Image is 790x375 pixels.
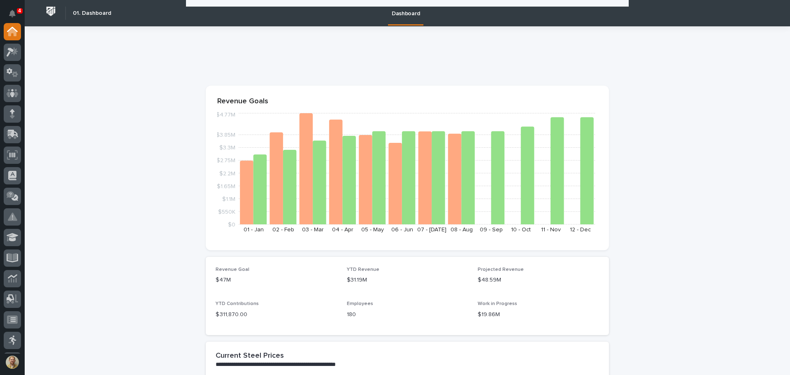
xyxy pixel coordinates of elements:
[478,310,599,319] p: $19.86M
[222,196,235,202] tspan: $1.1M
[218,209,235,214] tspan: $550K
[217,97,597,106] p: Revenue Goals
[219,145,235,151] tspan: $3.3M
[347,301,373,306] span: Employees
[391,227,413,233] text: 06 - Jun
[332,227,353,233] text: 04 - Apr
[347,267,379,272] span: YTD Revenue
[478,301,517,306] span: Work in Progress
[18,8,21,14] p: 4
[43,4,58,19] img: Workspace Logo
[347,310,468,319] p: 180
[272,227,294,233] text: 02 - Feb
[4,5,21,22] button: Notifications
[216,310,337,319] p: $ 311,870.00
[216,158,235,163] tspan: $2.75M
[216,352,284,361] h2: Current Steel Prices
[10,10,21,23] div: Notifications4
[478,267,524,272] span: Projected Revenue
[216,276,337,284] p: $47M
[361,227,384,233] text: 05 - May
[302,227,324,233] text: 03 - Mar
[216,132,235,138] tspan: $3.85M
[228,222,235,228] tspan: $0
[216,267,249,272] span: Revenue Goal
[480,227,503,233] text: 09 - Sep
[511,227,531,233] text: 10 - Oct
[216,301,259,306] span: YTD Contributions
[570,227,591,233] text: 12 - Dec
[347,276,468,284] p: $31.19M
[244,227,264,233] text: 01 - Jan
[219,170,235,176] tspan: $2.2M
[541,227,561,233] text: 11 - Nov
[451,227,473,233] text: 08 - Aug
[216,112,235,118] tspan: $4.77M
[417,227,446,233] text: 07 - [DATE]
[217,183,235,189] tspan: $1.65M
[478,276,599,284] p: $48.59M
[4,354,21,371] button: users-avatar
[73,10,111,17] h2: 01. Dashboard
